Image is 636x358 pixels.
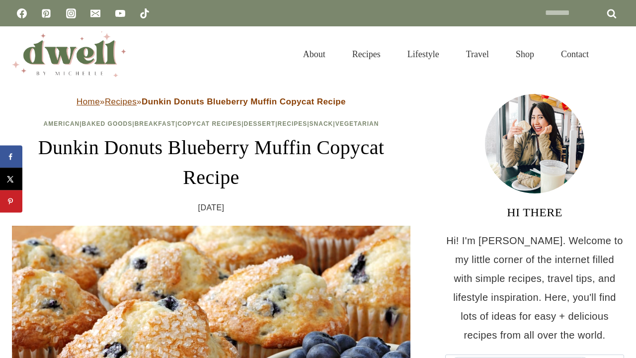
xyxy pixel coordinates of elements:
[12,3,32,23] a: Facebook
[82,120,133,127] a: Baked Goods
[135,120,175,127] a: Breakfast
[244,120,276,127] a: Dessert
[278,120,308,127] a: Recipes
[77,97,346,106] span: » »
[36,3,56,23] a: Pinterest
[12,133,410,192] h1: Dunkin Donuts Blueberry Muffin Copycat Recipe
[61,3,81,23] a: Instagram
[12,31,126,77] img: DWELL by michelle
[607,46,624,63] button: View Search Form
[290,37,602,72] nav: Primary Navigation
[44,120,80,127] a: American
[85,3,105,23] a: Email
[290,37,339,72] a: About
[135,3,155,23] a: TikTok
[394,37,453,72] a: Lifestyle
[335,120,379,127] a: Vegetarian
[105,97,137,106] a: Recipes
[453,37,502,72] a: Travel
[44,120,379,127] span: | | | | | | |
[502,37,548,72] a: Shop
[445,231,624,345] p: Hi! I'm [PERSON_NAME]. Welcome to my little corner of the internet filled with simple recipes, tr...
[445,203,624,221] h3: HI THERE
[142,97,346,106] strong: Dunkin Donuts Blueberry Muffin Copycat Recipe
[77,97,100,106] a: Home
[310,120,333,127] a: Snack
[339,37,394,72] a: Recipes
[110,3,130,23] a: YouTube
[198,200,225,215] time: [DATE]
[177,120,241,127] a: Copycat Recipes
[548,37,602,72] a: Contact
